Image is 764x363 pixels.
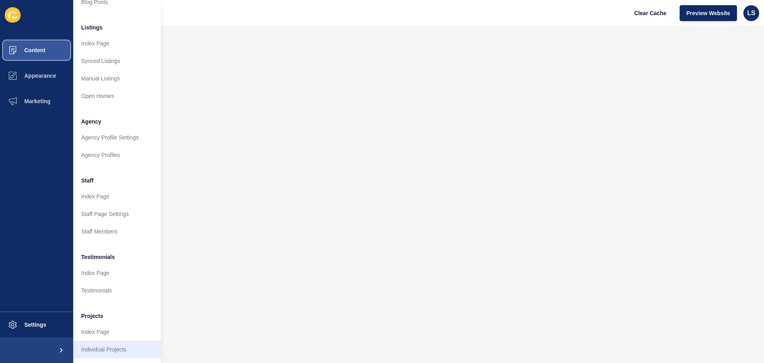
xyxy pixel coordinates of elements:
span: Preview Website [686,9,730,17]
a: Testimonials [73,282,161,299]
button: Preview Website [680,5,737,21]
a: Index Page [73,264,161,282]
a: Synced Listings [73,52,161,70]
span: Clear Cache [634,9,667,17]
a: Individual Projects [73,341,161,358]
a: Open Homes [73,87,161,105]
a: Index Page [73,323,161,341]
span: Projects [81,312,103,320]
a: Index Page [73,35,161,52]
span: Agency [81,118,101,126]
a: Index Page [73,188,161,205]
a: Agency Profiles [73,146,161,164]
span: Testimonials [81,253,115,261]
a: Staff Members [73,223,161,240]
button: Clear Cache [628,5,673,21]
span: Staff [81,177,94,184]
span: Listings [81,24,103,31]
a: Agency Profile Settings [73,129,161,146]
a: Staff Page Settings [73,205,161,223]
a: Manual Listings [73,70,161,87]
span: LS [747,9,755,17]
